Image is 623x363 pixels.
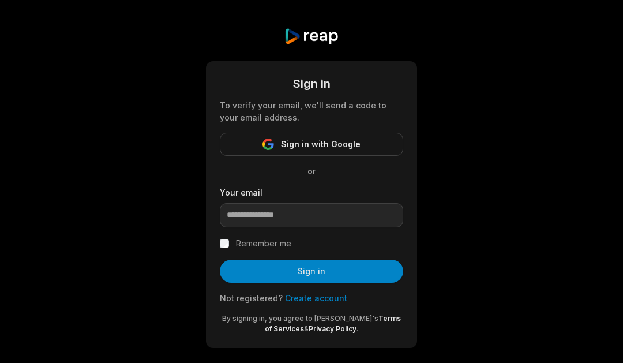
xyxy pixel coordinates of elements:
span: & [304,324,309,333]
label: Remember me [236,237,291,250]
span: . [356,324,358,333]
a: Privacy Policy [309,324,356,333]
button: Sign in [220,260,403,283]
span: Sign in with Google [281,137,361,151]
a: Terms of Services [265,314,401,333]
div: Sign in [220,75,403,92]
span: or [298,165,325,177]
span: Not registered? [220,293,283,303]
button: Sign in with Google [220,133,403,156]
div: To verify your email, we'll send a code to your email address. [220,99,403,124]
label: Your email [220,186,403,199]
span: By signing in, you agree to [PERSON_NAME]'s [222,314,378,323]
a: Create account [285,293,347,303]
img: reap [284,28,339,45]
